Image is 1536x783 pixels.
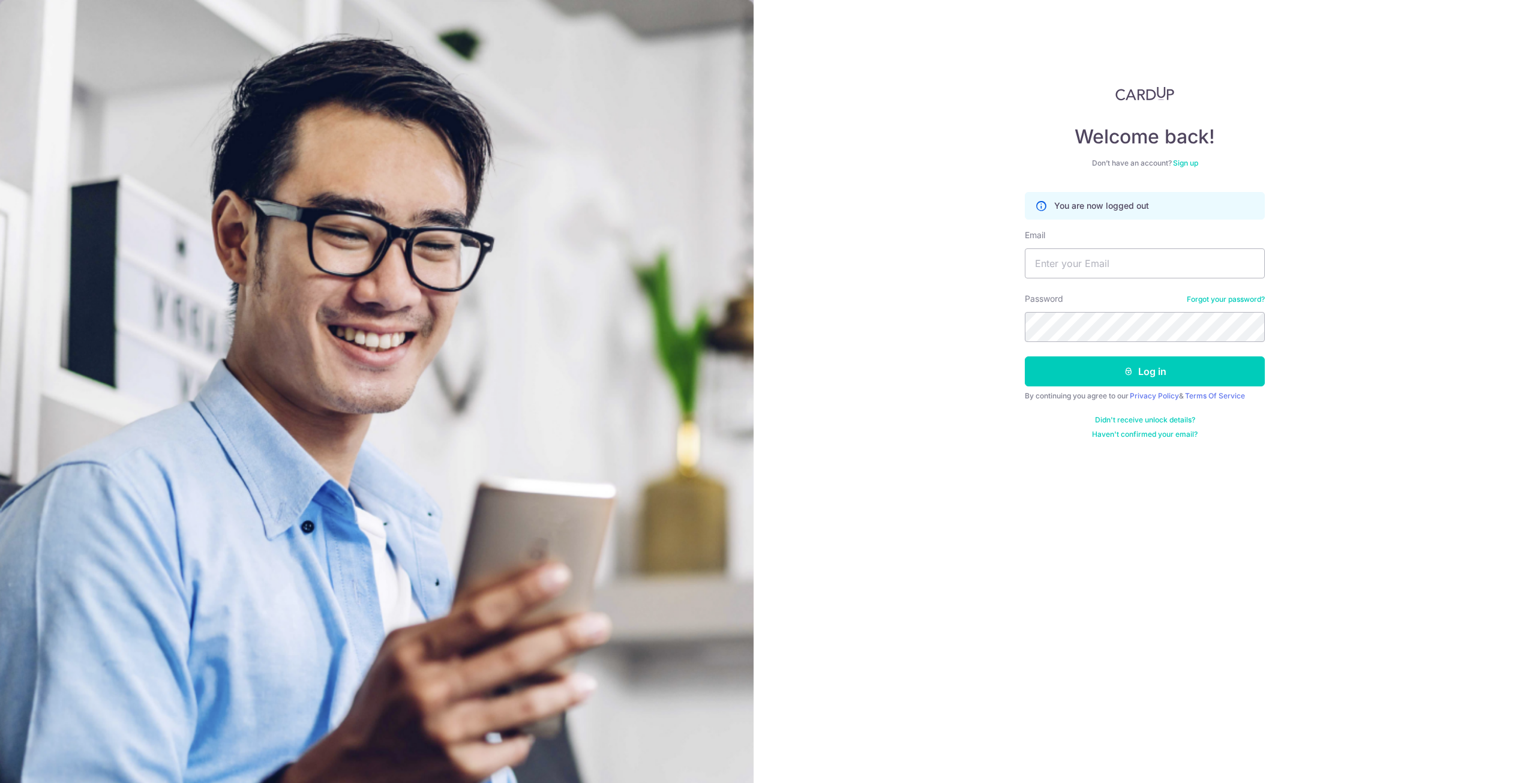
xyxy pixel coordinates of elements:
a: Privacy Policy [1130,391,1179,400]
a: Haven't confirmed your email? [1092,430,1198,439]
button: Log in [1025,356,1265,386]
div: Don’t have an account? [1025,158,1265,168]
a: Sign up [1173,158,1198,167]
a: Didn't receive unlock details? [1095,415,1195,425]
a: Terms Of Service [1185,391,1245,400]
h4: Welcome back! [1025,125,1265,149]
a: Forgot your password? [1187,295,1265,304]
div: By continuing you agree to our & [1025,391,1265,401]
label: Email [1025,229,1045,241]
label: Password [1025,293,1063,305]
input: Enter your Email [1025,248,1265,278]
p: You are now logged out [1054,200,1149,212]
img: CardUp Logo [1115,86,1174,101]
